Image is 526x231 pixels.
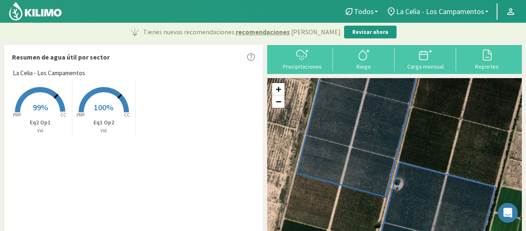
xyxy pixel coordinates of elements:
a: Zoom out [272,95,285,108]
button: Revisar ahora [344,26,397,39]
span: [PERSON_NAME] [291,27,341,37]
p: Eq2 Op1 [9,118,72,127]
span: 100% [94,102,113,112]
button: Riego [333,48,394,70]
span: Todos [354,7,374,16]
div: Carga mensual [397,64,454,69]
tspan: PMP [77,112,85,118]
p: Revisar ahora [352,28,388,36]
div: Precipitaciones [274,64,330,69]
span: recomendaciones [236,27,290,37]
p: Eq1 Op2 [72,118,136,127]
p: Vid [9,127,72,134]
span: 99% [33,102,48,112]
span: La Celia - Los Campamentos [13,69,85,78]
a: Zoom in [272,83,285,95]
p: Vid [72,127,136,134]
tspan: PMP [13,112,21,118]
div: Reportes [459,64,515,69]
p: Tienes nuevas recomendaciones [143,27,341,37]
tspan: CC [61,112,67,118]
img: Kilimo [8,1,62,21]
tspan: CC [124,112,130,118]
span: La Celia - Los Campamentos [396,7,484,16]
button: Reportes [456,48,518,70]
div: Open Intercom Messenger [498,203,518,223]
button: Carga mensual [394,48,456,70]
div: Riego [335,64,392,69]
button: Precipitaciones [271,48,333,70]
p: Resumen de agua útil por sector [12,52,110,62]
